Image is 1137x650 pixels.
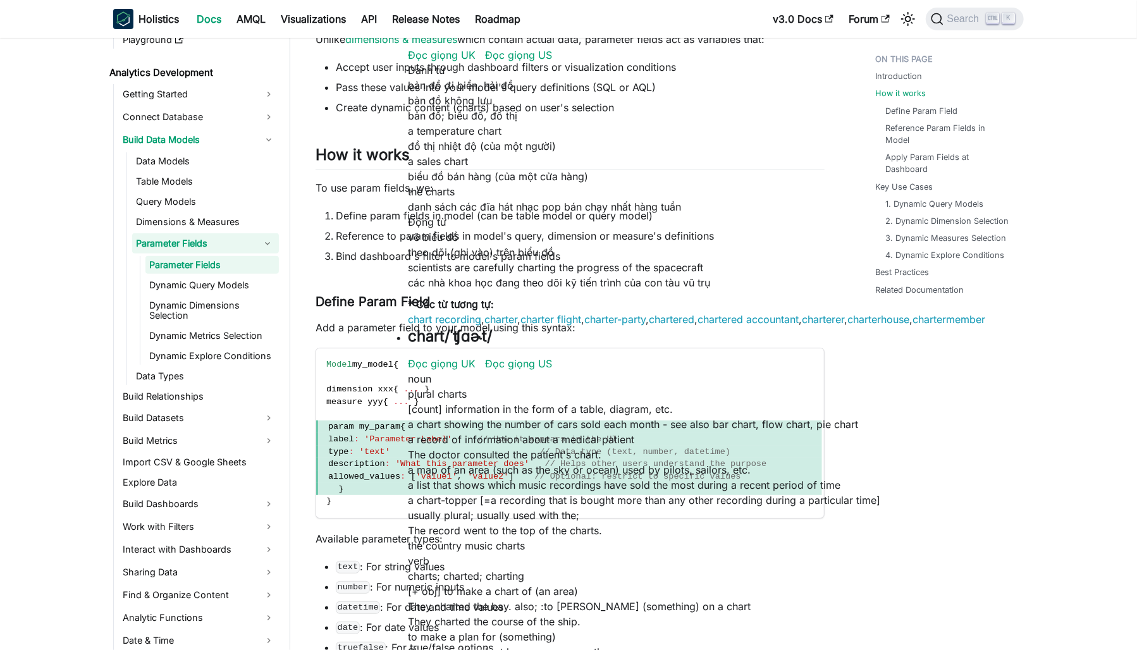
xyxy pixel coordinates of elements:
[408,260,1137,275] div: scientists are carefully charting the progress of the spacecraft
[316,320,825,335] p: Add a parameter field to your model using this syntax:
[119,453,279,471] a: Import CSV & Google Sheets
[408,599,1137,614] div: They charted the bay. also; :to [PERSON_NAME] (something) on a chart
[408,357,476,370] a: Đọc giọng UK
[336,599,825,615] li: : For date and time values
[119,562,279,582] a: Sharing Data
[354,434,359,444] span: :
[328,447,349,457] span: type
[328,472,400,481] span: allowed_values
[408,313,481,326] a: chart recording
[408,298,494,310] strong: * Các từ tương tự:
[802,313,844,326] a: charterer
[119,608,279,628] a: Analytic Functions
[408,523,1137,538] div: The record went to the top of the charts.
[485,49,552,61] a: Đọc giọng US
[328,459,385,469] span: description
[408,275,1137,290] div: các nhà khoa học đang theo dõi kỹ tiến trình của con tàu vũ trụ
[584,313,646,326] a: charter-party
[384,9,467,29] a: Release Notes
[328,434,354,444] span: label
[132,367,279,385] a: Data Types
[352,360,393,369] span: my_model
[119,388,279,405] a: Build Relationships
[408,372,431,385] span: noun
[336,559,825,574] li: : For string values
[336,581,370,594] code: number
[316,32,825,47] p: Unlike which contain actual data, parameter fields act as variables that:
[408,245,1137,260] div: theo dõi (ghi vào) trên biểu đồ
[349,447,354,457] span: :
[364,434,452,444] span: 'Parameter Label'
[408,447,1137,462] div: The doctor consulted the patient's chart.
[698,313,799,326] a: chartered accountant
[119,539,279,560] a: Interact with Dashboards
[520,313,581,326] a: charter flight
[408,538,1137,553] div: the country music charts
[898,9,918,29] button: Switch between dark and light mode (currently light mode)
[385,459,390,469] span: :
[408,78,1137,93] div: bản đồ đi biển, hải đồ
[132,193,279,211] a: Query Models
[485,357,552,370] a: Đọc giọng US
[113,9,133,29] img: Holistics
[408,169,1137,184] div: biểu đồ bán hàng (của một cửa hàng)
[408,629,1137,644] div: to make a plan for (something)
[408,614,1137,629] div: They charted the course of the ship.
[101,38,290,650] nav: Docs sidebar
[484,313,517,326] a: charter
[326,384,393,394] span: dimension xxx
[145,327,279,345] a: Dynamic Metrics Selection
[445,327,493,345] span: /ˈʧɑɚt/
[119,494,279,514] a: Build Dashboards
[408,477,1137,493] div: a list that shows which music recordings have sold the most during a recent period of time
[328,422,400,431] span: param my_param
[119,431,279,451] a: Build Metrics
[408,199,1137,214] div: danh sách các đĩa hát nhạc pop bán chạy nhất hàng tuần
[336,248,825,264] li: Bind dashboard's filter to model's param fields
[408,327,1137,346] h2: chart
[145,347,279,365] a: Dynamic Explore Conditions
[847,313,909,326] a: charterhouse
[189,9,229,29] a: Docs
[138,11,179,27] b: Holistics
[336,80,825,95] li: Pass these values into your model's query definitions (SQL or AQL)
[106,64,279,82] a: Analytics Development
[119,130,279,150] a: Build Data Models
[336,208,825,223] li: Define param fields in model (can be table model or query model)
[316,145,825,169] h2: How it works
[408,568,1137,584] div: charts; charted; charting
[113,9,179,29] a: HolisticsHolistics
[326,360,352,369] span: Model
[408,493,1137,508] div: a chart-topper [=a recording that is bought more than any other recording during a particular time]
[926,8,1024,30] button: Search (Ctrl+K)
[649,313,694,326] a: chartered
[119,474,279,491] a: Explore Data
[408,432,1137,447] div: a record of information about a medical patient
[408,184,1137,199] div: the charts
[119,408,279,428] a: Build Datasets
[229,9,273,29] a: AMQL
[132,152,279,170] a: Data Models
[336,228,825,243] li: Reference to param fields in model's query, dimension or measure's definitions
[132,233,256,254] a: Parameter Fields
[408,417,1137,432] div: a chart showing the number of cars sold each month - see also bar chart, flow chart, pie chart
[145,276,279,294] a: Dynamic Query Models
[1002,13,1015,24] kbd: K
[326,397,383,407] span: measure yyy
[119,84,279,104] a: Getting Started
[326,496,331,506] span: }
[408,49,476,61] a: Đọc giọng UK
[119,585,279,605] a: Find & Organize Content
[408,138,1137,154] div: đồ thị nhiệt độ (của một người)
[913,313,985,326] a: chartermember
[316,180,825,195] p: To use param fields, we:
[408,386,1137,402] div: plural charts
[408,93,1137,108] div: bản đồ không lưu
[408,508,1137,523] div: usually plural; usually used with the;
[119,517,279,537] a: Work with Filters
[273,9,353,29] a: Visualizations
[132,213,279,231] a: Dimensions & Measures
[119,107,279,127] a: Connect Database
[408,216,446,228] span: Động từ
[145,297,279,324] a: Dynamic Dimensions Selection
